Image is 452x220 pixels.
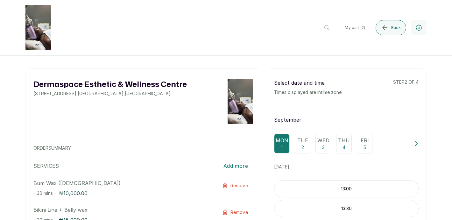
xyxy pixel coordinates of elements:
[301,144,304,151] p: 2
[33,90,187,97] p: [STREET_ADDRESS] , [GEOGRAPHIC_DATA] , [GEOGRAPHIC_DATA]
[33,162,59,170] p: SERVICES
[33,145,253,151] p: ORDER SUMMARY
[338,137,350,144] p: Thu
[363,144,366,151] p: 5
[37,190,53,196] span: 30 mins
[340,20,370,35] button: My cart (2)
[218,159,253,173] button: Add more
[228,79,253,124] img: business logo
[274,89,342,96] p: Times displayed are in time zone
[281,144,283,151] p: 1
[230,209,248,216] span: Remove
[274,164,419,170] p: [DATE]
[393,79,419,85] p: step 2 of 4
[33,79,187,90] h2: Dermaspace Esthetic & Wellness Centre
[33,179,209,187] p: Bum Wax ([DEMOGRAPHIC_DATA])
[297,137,308,144] p: Tue
[274,186,418,192] p: 13:00
[230,182,248,189] span: Remove
[33,206,209,214] p: Bikini Line + Belly wax
[391,25,401,30] span: Back
[322,144,325,151] p: 3
[274,79,342,87] p: Select date and time
[317,137,329,144] p: Wed
[274,205,418,212] p: 13:30
[361,137,369,144] p: Fri
[376,20,406,35] button: Back
[217,179,253,192] button: Remove
[217,206,253,219] button: Remove
[343,144,345,151] p: 4
[59,189,88,197] p: ₦10,000.00
[25,5,51,50] img: business logo
[33,189,209,197] div: · ·
[274,116,419,124] p: September
[276,137,288,144] p: Mon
